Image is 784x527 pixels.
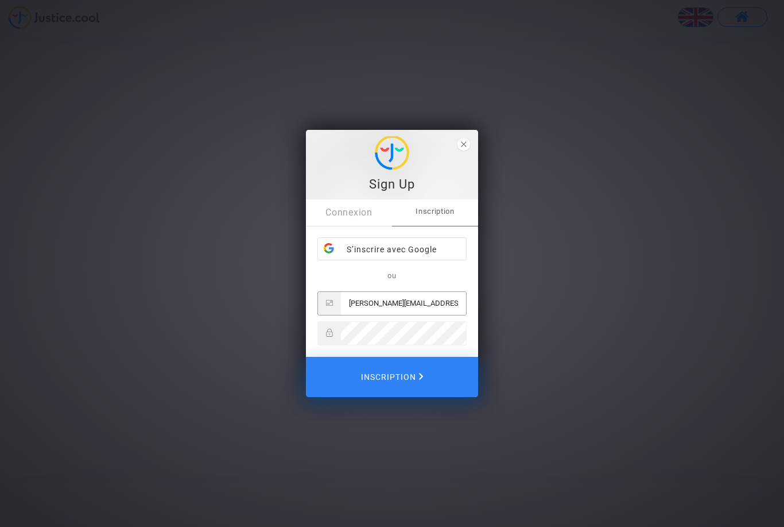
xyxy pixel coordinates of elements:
div: S’inscrire avec Google [318,238,466,261]
button: Inscription [306,357,478,397]
a: Connexion [306,199,392,226]
input: Email [341,292,466,315]
input: Password [341,322,466,345]
div: Sign Up [312,176,472,193]
span: ou [387,271,397,280]
span: Inscription [392,199,478,224]
span: Inscription [361,365,424,389]
span: close [457,138,470,151]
